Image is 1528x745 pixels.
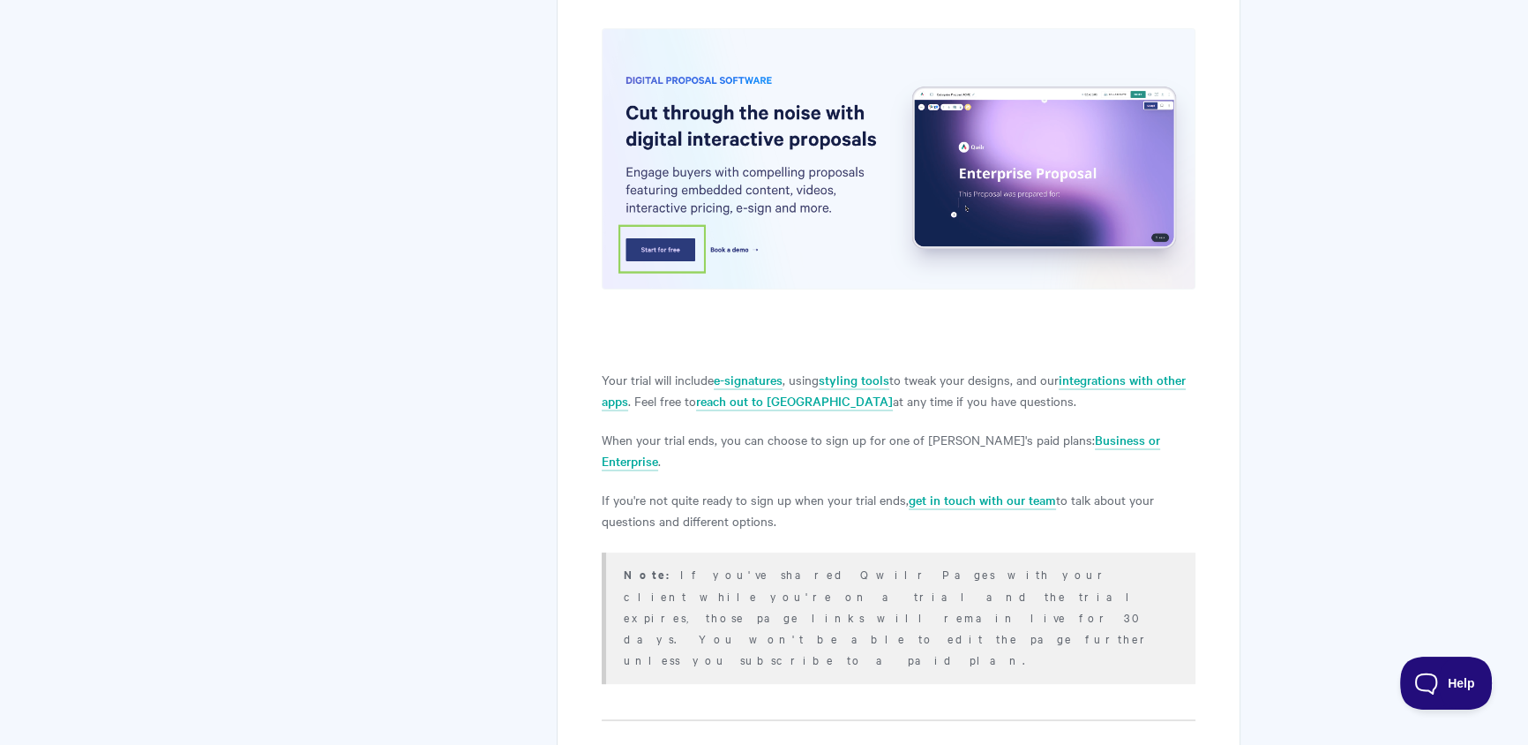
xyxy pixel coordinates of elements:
iframe: Toggle Customer Support [1400,657,1493,710]
p: When your trial ends, you can choose to sign up for one of [PERSON_NAME]'s paid plans: . [602,429,1195,471]
a: e-signatures [714,371,783,390]
a: reach out to [GEOGRAPHIC_DATA] [696,392,893,411]
p: If you've shared Qwilr Pages with your client while you're on a trial and the trial expires, thos... [624,563,1173,670]
img: file-t0JaAtwm53.png [602,28,1195,290]
a: styling tools [819,371,889,390]
p: Your trial will include , using to tweak your designs, and our . Feel free to at any time if you ... [602,369,1195,411]
p: If you're not quite ready to sign up when your trial ends, to talk about your questions and diffe... [602,489,1195,531]
b: Note: [624,566,680,583]
a: get in touch with our team [909,491,1056,510]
